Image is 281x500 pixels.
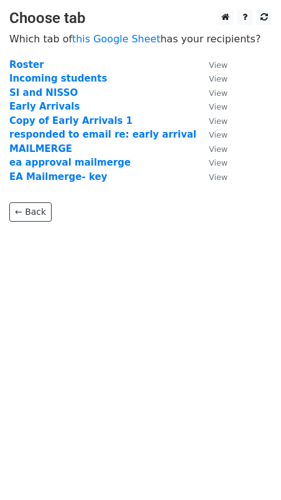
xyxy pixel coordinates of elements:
[196,115,228,126] a: View
[209,158,228,167] small: View
[196,129,228,140] a: View
[9,171,108,182] a: EA Mailmerge- key
[196,143,228,154] a: View
[9,87,78,98] a: SI and NISSO
[9,115,132,126] a: Copy of Early Arrivals 1
[9,202,52,222] a: ← Back
[209,172,228,182] small: View
[9,73,107,84] a: Incoming students
[9,101,80,112] a: Early Arrivals
[9,59,44,70] a: Roster
[196,59,228,70] a: View
[72,33,160,45] a: this Google Sheet
[9,143,72,154] a: MAILMERGE
[9,9,272,27] h3: Choose tab
[196,87,228,98] a: View
[196,73,228,84] a: View
[209,144,228,154] small: View
[209,130,228,139] small: View
[196,101,228,112] a: View
[9,157,131,168] a: ea approval mailmerge
[209,74,228,83] small: View
[209,88,228,98] small: View
[9,129,196,140] a: responded to email re: early arrival
[209,102,228,111] small: View
[209,60,228,70] small: View
[9,32,272,45] p: Which tab of has your recipients?
[196,171,228,182] a: View
[196,157,228,168] a: View
[209,116,228,126] small: View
